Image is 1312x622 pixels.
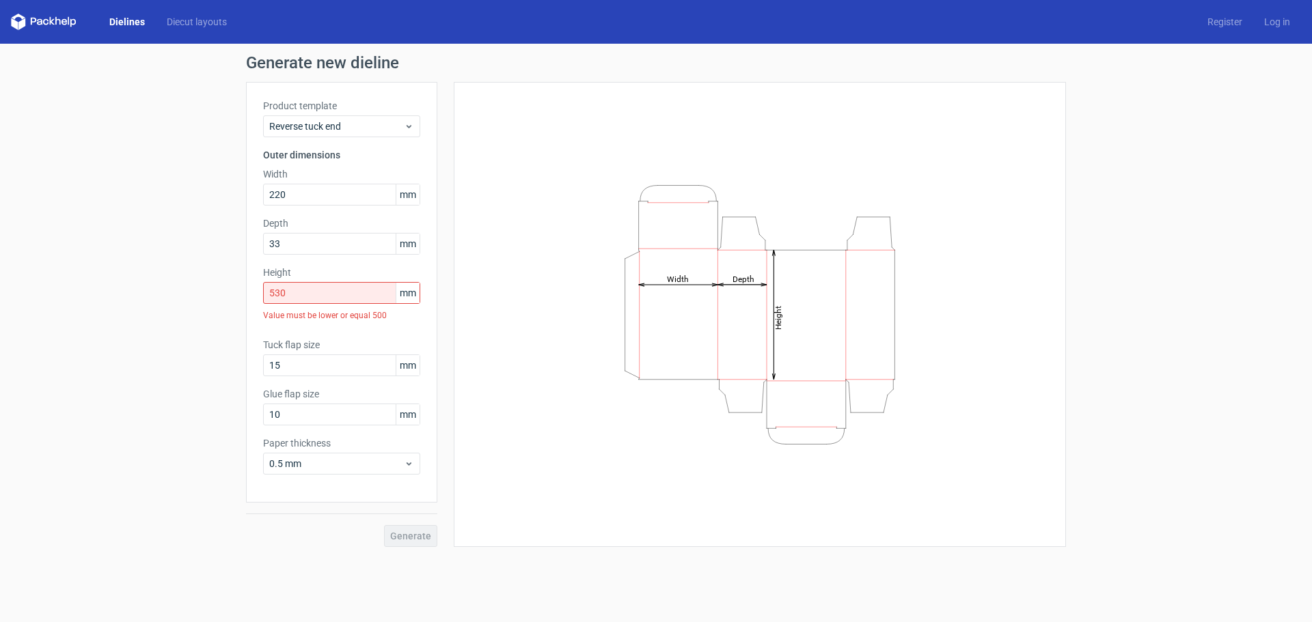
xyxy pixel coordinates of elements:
tspan: Depth [733,274,754,283]
tspan: Height [774,305,783,329]
span: mm [396,404,420,425]
a: Dielines [98,15,156,29]
label: Height [263,266,420,279]
tspan: Width [667,274,689,283]
label: Glue flap size [263,387,420,401]
label: Product template [263,99,420,113]
a: Diecut layouts [156,15,238,29]
label: Depth [263,216,420,230]
h3: Outer dimensions [263,148,420,162]
div: Value must be lower or equal 500 [263,304,420,327]
span: mm [396,184,420,205]
span: 0.5 mm [269,457,404,470]
label: Tuck flap size [263,338,420,352]
span: mm [396,234,420,254]
a: Log in [1253,15,1301,29]
a: Register [1197,15,1253,29]
span: Reverse tuck end [269,119,404,133]
h1: Generate new dieline [246,55,1066,71]
label: Width [263,167,420,181]
label: Paper thickness [263,436,420,450]
span: mm [396,283,420,303]
span: mm [396,355,420,376]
